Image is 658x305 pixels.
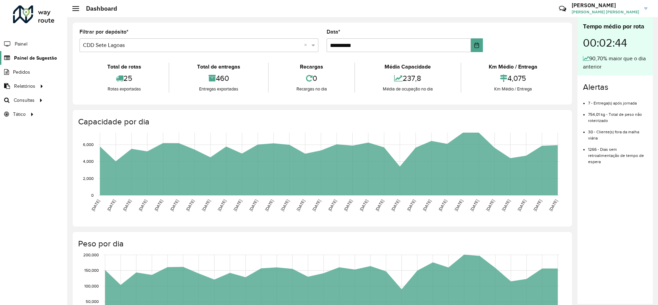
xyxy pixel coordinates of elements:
[80,28,129,36] label: Filtrar por depósito
[14,83,35,90] span: Relatórios
[357,86,459,93] div: Média de ocupação no dia
[14,97,35,104] span: Consultas
[15,40,27,48] span: Painel
[83,142,94,147] text: 6,000
[83,253,99,257] text: 200,000
[390,199,400,212] text: [DATE]
[588,124,647,141] li: 30 - Cliente(s) fora da malha viária
[501,199,511,212] text: [DATE]
[84,268,99,272] text: 150,000
[270,86,353,93] div: Recargas no dia
[90,199,100,212] text: [DATE]
[583,22,647,31] div: Tempo médio por rota
[171,86,266,93] div: Entregas exportadas
[171,63,266,71] div: Total de entregas
[357,71,459,86] div: 237,8
[78,117,565,127] h4: Capacidade por dia
[270,63,353,71] div: Recargas
[470,199,479,212] text: [DATE]
[81,71,167,86] div: 25
[91,193,94,197] text: 0
[14,54,57,62] span: Painel de Sugestão
[296,199,306,212] text: [DATE]
[169,199,179,212] text: [DATE]
[453,199,463,212] text: [DATE]
[357,63,459,71] div: Média Capacidade
[572,2,639,9] h3: [PERSON_NAME]
[280,199,290,212] text: [DATE]
[583,31,647,54] div: 00:02:44
[304,41,310,49] span: Clear all
[83,176,94,181] text: 2,000
[572,9,639,15] span: [PERSON_NAME] [PERSON_NAME]
[583,54,647,71] div: 90,70% maior que o dia anterior
[485,199,495,212] text: [DATE]
[217,199,227,212] text: [DATE]
[463,71,563,86] div: 4,075
[81,63,167,71] div: Total de rotas
[375,199,385,212] text: [DATE]
[78,239,565,249] h4: Peso por dia
[81,86,167,93] div: Rotas exportadas
[248,199,258,212] text: [DATE]
[588,141,647,165] li: 1266 - Dias sem retroalimentação de tempo de espera
[122,199,132,212] text: [DATE]
[422,199,432,212] text: [DATE]
[548,199,558,212] text: [DATE]
[327,199,337,212] text: [DATE]
[270,71,353,86] div: 0
[185,199,195,212] text: [DATE]
[463,86,563,93] div: Km Médio / Entrega
[138,199,148,212] text: [DATE]
[233,199,243,212] text: [DATE]
[83,159,94,164] text: 4,000
[312,199,321,212] text: [DATE]
[343,199,353,212] text: [DATE]
[438,199,448,212] text: [DATE]
[555,1,570,16] a: Contato Rápido
[588,95,647,106] li: 7 - Entrega(s) após jornada
[471,38,483,52] button: Choose Date
[201,199,211,212] text: [DATE]
[106,199,116,212] text: [DATE]
[359,199,369,212] text: [DATE]
[154,199,163,212] text: [DATE]
[84,284,99,288] text: 100,000
[463,63,563,71] div: Km Médio / Entrega
[264,199,274,212] text: [DATE]
[517,199,527,212] text: [DATE]
[533,199,543,212] text: [DATE]
[588,106,647,124] li: 754,01 kg - Total de peso não roteirizado
[583,82,647,92] h4: Alertas
[79,5,117,12] h2: Dashboard
[327,28,340,36] label: Data
[86,300,99,304] text: 50,000
[406,199,416,212] text: [DATE]
[13,69,30,76] span: Pedidos
[171,71,266,86] div: 460
[13,111,26,118] span: Tático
